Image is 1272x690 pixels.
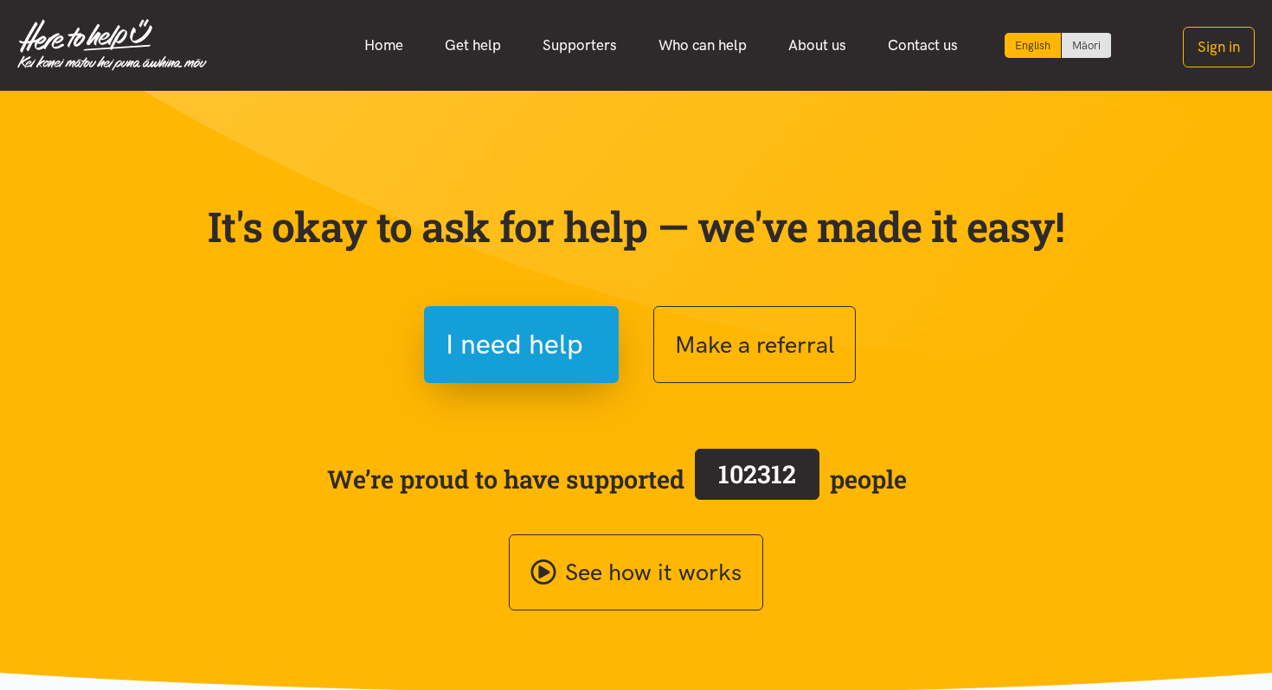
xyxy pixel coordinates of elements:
a: Who can help [638,27,768,64]
span: I need help [446,323,583,367]
span: We’re proud to have supported people [327,445,907,513]
div: Language toggle [1005,33,1112,58]
div: Current language [1005,33,1062,58]
span: 102312 [718,457,796,490]
a: Contact us [867,27,979,64]
a: Supporters [522,27,638,64]
button: Sign in [1183,27,1255,67]
img: Home [17,19,207,71]
p: It's okay to ask for help — we've made it easy! [203,201,1069,252]
a: See how it works [509,534,763,611]
button: Make a referral [653,306,856,383]
a: Switch to Te Reo Māori [1062,33,1111,58]
a: Home [344,27,424,64]
a: 102312 [684,445,830,513]
a: About us [768,27,867,64]
button: I need help [424,306,619,383]
a: Get help [424,27,522,64]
